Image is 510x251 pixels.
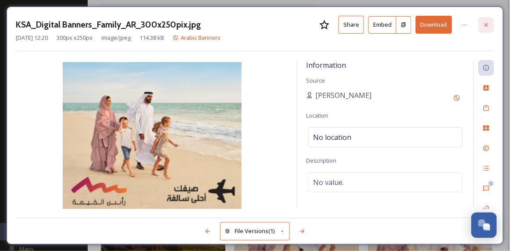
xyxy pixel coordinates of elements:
[16,62,288,211] img: KSA_Digital%20Banners_Family_AR_300x250pix.jpg
[471,213,497,238] button: Open Chat
[368,16,396,34] button: Embed
[139,34,164,42] span: 114.38 kB
[488,181,494,187] div: 0
[416,16,452,34] button: Download
[306,157,336,164] span: Description
[313,177,344,188] span: No value.
[306,77,325,84] span: Source
[306,60,346,70] span: Information
[57,34,93,42] span: 300 px x 250 px
[306,112,328,119] span: Location
[16,18,201,31] h3: KSA_Digital Banners_Family_AR_300x250pix.jpg
[181,34,221,42] span: Arabic Banners
[313,132,351,143] span: No location
[220,222,290,240] button: File Versions(1)
[339,16,364,34] button: Share
[101,34,131,42] span: image/jpeg
[315,90,371,101] span: [PERSON_NAME]
[16,34,48,42] span: [DATE] 12:20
